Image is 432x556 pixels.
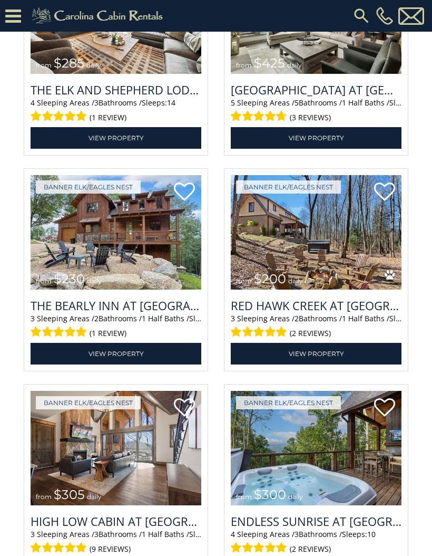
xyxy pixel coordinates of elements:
span: 3 [294,529,299,539]
span: 3 [231,313,235,323]
a: Banner Elk/Eagles Nest [36,396,141,409]
span: 5 [294,98,299,108]
span: 3 [94,529,99,539]
span: (3 reviews) [290,111,331,124]
a: Add to favorites [374,397,395,419]
a: The Elk And Shepherd Lodge at [GEOGRAPHIC_DATA] [31,82,201,98]
span: daily [87,277,102,285]
span: $300 [254,487,286,502]
a: View Property [231,343,401,365]
img: Endless Sunrise at Eagles Nest [231,391,401,505]
span: from [36,277,52,285]
span: 4 [231,529,235,539]
a: High Low Cabin at Eagles Nest from $305 daily [31,391,201,505]
span: 1 Half Baths / [342,98,389,108]
a: View Property [231,127,401,149]
h3: The Elk And Shepherd Lodge at Eagles Nest [31,82,201,98]
a: [GEOGRAPHIC_DATA] at [GEOGRAPHIC_DATA] [231,82,401,98]
span: $305 [54,487,85,502]
h3: High Low Cabin at Eagles Nest [31,513,201,529]
span: 2 [94,313,99,323]
span: 14 [167,98,175,108]
a: Banner Elk/Eagles Nest [36,180,141,194]
a: Red Hawk Creek at [GEOGRAPHIC_DATA] [231,298,401,313]
span: 1 Half Baths / [342,313,389,323]
img: High Low Cabin at Eagles Nest [31,391,201,505]
h3: Red Hawk Creek at Eagles Nest [231,298,401,313]
h3: The Bearly Inn at Eagles Nest [31,298,201,313]
span: $230 [54,271,85,286]
img: Red Hawk Creek at Eagles Nest [231,175,401,290]
span: (2 reviews) [290,542,331,556]
span: 10 [367,529,376,539]
div: Sleeping Areas / Bathrooms / Sleeps: [231,529,401,556]
a: [PHONE_NUMBER] [374,7,396,25]
span: from [236,61,252,69]
a: Add to favorites [174,397,195,419]
span: (9 reviews) [90,542,131,556]
a: View Property [31,127,201,149]
a: Banner Elk/Eagles Nest [236,396,341,409]
span: 2 [294,313,299,323]
span: from [36,61,52,69]
span: $285 [54,55,84,71]
div: Sleeping Areas / Bathrooms / Sleeps: [31,529,201,556]
img: search-regular.svg [352,6,371,25]
span: 3 [31,313,35,323]
h3: Endless Sunrise at Eagles Nest [231,513,401,529]
a: Endless Sunrise at Eagles Nest from $300 daily [231,391,401,505]
a: The Bearly Inn at [GEOGRAPHIC_DATA] [31,298,201,313]
span: daily [287,61,302,69]
span: from [236,277,252,285]
span: daily [86,61,101,69]
div: Sleeping Areas / Bathrooms / Sleeps: [31,313,201,340]
span: 1 Half Baths / [142,313,189,323]
span: 5 [231,98,235,108]
h3: Sunset Ridge Hideaway at Eagles Nest [231,82,401,98]
span: daily [288,493,303,501]
span: daily [288,277,303,285]
span: 3 [94,98,99,108]
div: Sleeping Areas / Bathrooms / Sleeps: [231,98,401,124]
span: 1 Half Baths / [142,529,189,539]
span: $200 [254,271,286,286]
span: (2 reviews) [290,327,331,340]
a: Endless Sunrise at [GEOGRAPHIC_DATA] [231,513,401,529]
span: daily [87,493,102,501]
a: Add to favorites [374,181,395,204]
span: from [36,493,52,501]
span: 3 [31,529,35,539]
img: Khaki-logo.png [26,5,172,26]
a: Add to favorites [174,181,195,204]
span: from [236,493,252,501]
span: 4 [31,98,35,108]
a: Red Hawk Creek at Eagles Nest from $200 daily [231,175,401,290]
span: (1 review) [90,327,126,340]
a: View Property [31,343,201,365]
a: High Low Cabin at [GEOGRAPHIC_DATA] [31,513,201,529]
div: Sleeping Areas / Bathrooms / Sleeps: [31,98,201,124]
a: The Bearly Inn at Eagles Nest from $230 daily [31,175,201,290]
a: Banner Elk/Eagles Nest [236,180,341,194]
span: $425 [254,55,285,71]
div: Sleeping Areas / Bathrooms / Sleeps: [231,313,401,340]
img: The Bearly Inn at Eagles Nest [31,175,201,290]
span: (1 review) [90,111,126,124]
